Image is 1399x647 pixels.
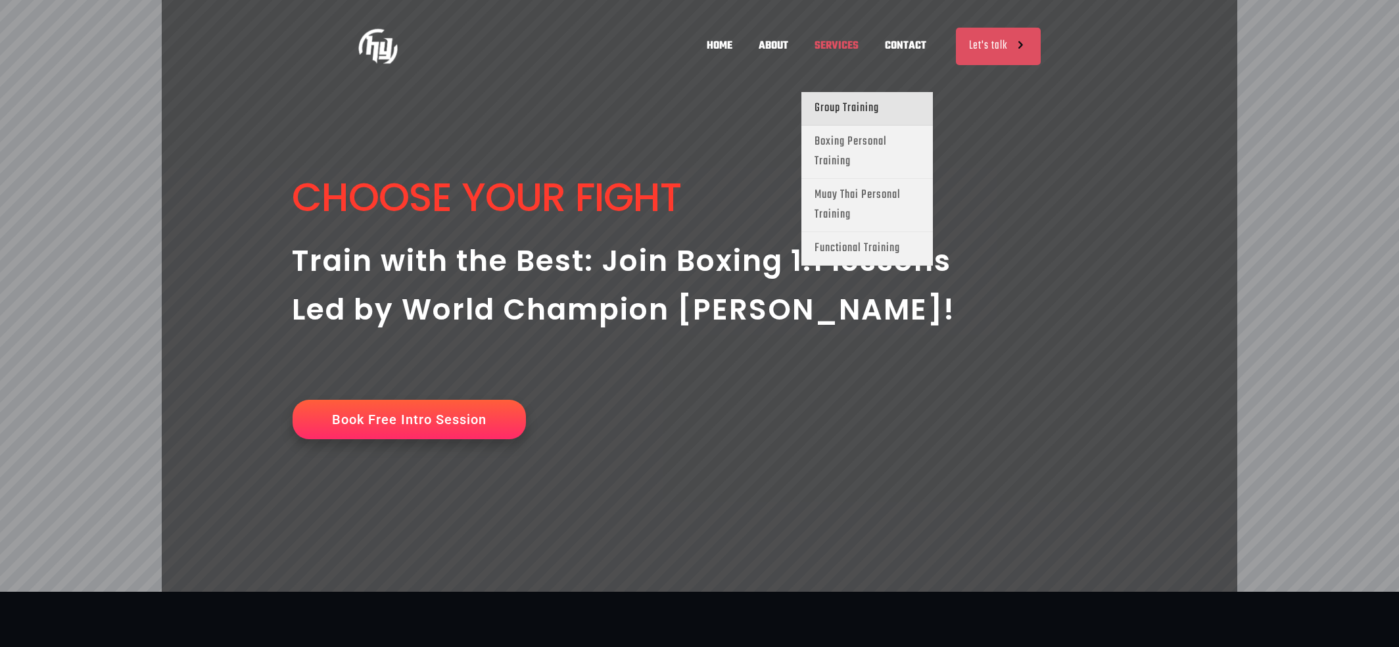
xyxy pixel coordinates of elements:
a: Group Training [801,92,933,126]
a: Functional Training [801,232,933,266]
a: Boxing Personal Training [801,126,933,179]
img: Boxing Personal Training [358,26,398,66]
span: Muay Thai Personal Training [815,185,920,225]
span: Boxing Personal Training [815,132,920,172]
span: CONTACT [872,26,939,66]
a: Book Free Intro Session [293,400,526,439]
span: Functional Training [815,239,900,258]
a: Let's talk [956,28,1041,65]
rs-layer: Choose your Fight [292,174,681,220]
span: SERVICES [801,26,872,66]
span: ABOUT [746,26,801,66]
a: Muay Thai Personal Training [801,179,933,232]
span: HOME [694,26,746,66]
span: Group Training [815,99,879,118]
rs-layer: Train with the Best: Join Boxing 1:1 lessons Led by World Champion [PERSON_NAME]! [292,237,1099,357]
